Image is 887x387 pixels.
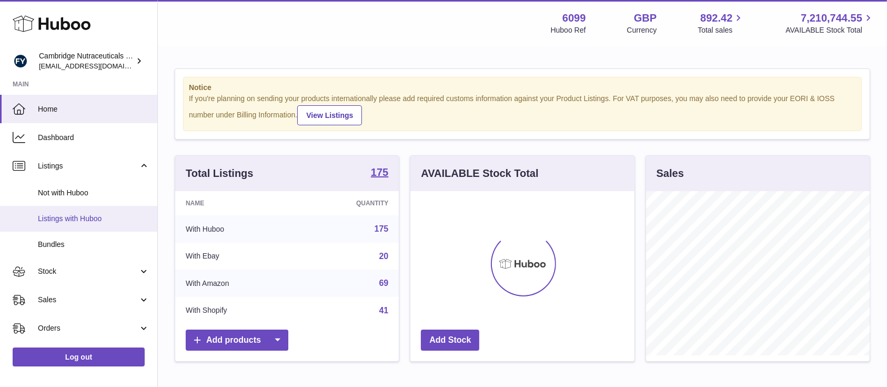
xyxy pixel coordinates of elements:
[175,243,298,270] td: With Ebay
[551,25,586,35] div: Huboo Ref
[801,11,862,25] span: 7,210,744.55
[698,25,744,35] span: Total sales
[379,306,389,315] a: 41
[38,133,149,143] span: Dashboard
[562,11,586,25] strong: 6099
[38,161,138,171] span: Listings
[189,94,856,125] div: If you're planning on sending your products internationally please add required customs informati...
[175,270,298,297] td: With Amazon
[186,166,254,181] h3: Total Listings
[38,104,149,114] span: Home
[38,266,138,276] span: Stock
[700,11,732,25] span: 892.42
[175,191,298,215] th: Name
[298,191,399,215] th: Quantity
[371,167,388,180] a: 175
[297,105,362,125] a: View Listings
[371,167,388,177] strong: 175
[38,240,149,250] span: Bundles
[375,224,389,233] a: 175
[634,11,657,25] strong: GBP
[785,11,874,35] a: 7,210,744.55 AVAILABLE Stock Total
[627,25,657,35] div: Currency
[38,214,149,224] span: Listings with Huboo
[186,330,288,351] a: Add products
[379,279,389,287] a: 69
[39,51,134,71] div: Cambridge Nutraceuticals Ltd
[13,53,28,69] img: internalAdmin-6099@internal.huboo.com
[421,166,538,181] h3: AVAILABLE Stock Total
[189,83,856,93] strong: Notice
[39,62,155,70] span: [EMAIL_ADDRESS][DOMAIN_NAME]
[379,252,389,261] a: 20
[175,215,298,243] td: With Huboo
[657,166,684,181] h3: Sales
[38,188,149,198] span: Not with Huboo
[13,348,145,366] a: Log out
[175,297,298,324] td: With Shopify
[38,295,138,305] span: Sales
[38,323,138,333] span: Orders
[421,330,479,351] a: Add Stock
[698,11,744,35] a: 892.42 Total sales
[785,25,874,35] span: AVAILABLE Stock Total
